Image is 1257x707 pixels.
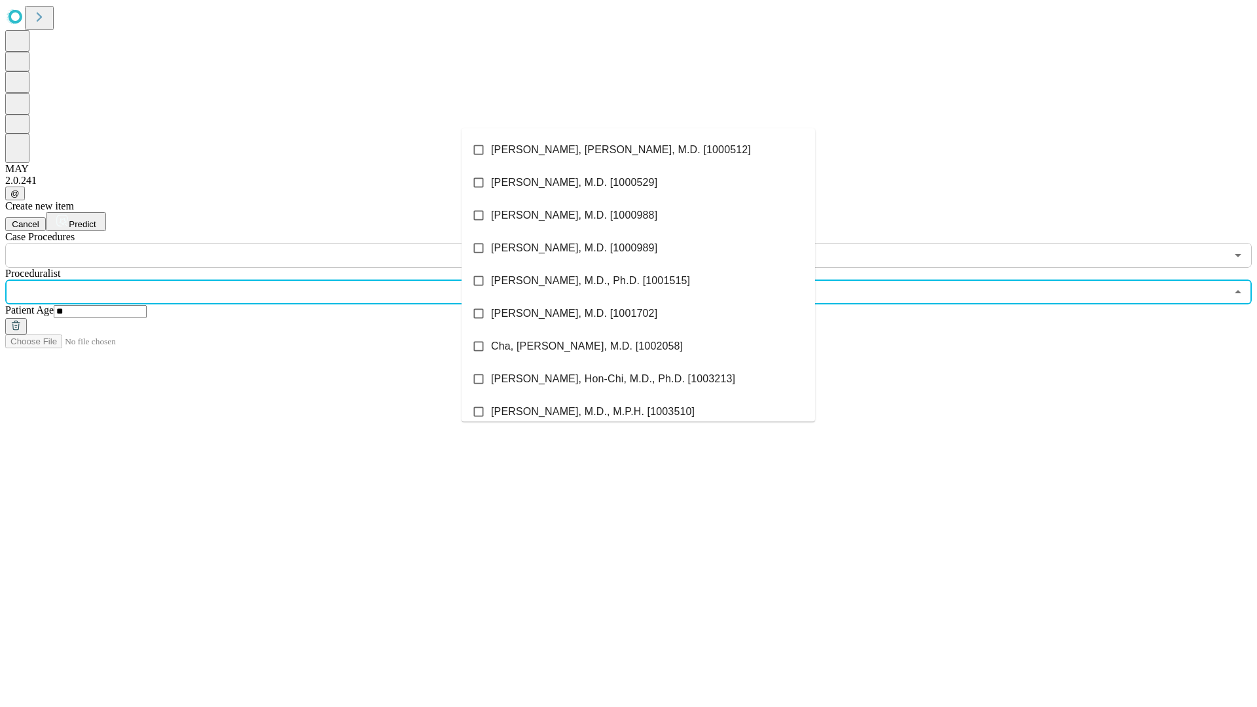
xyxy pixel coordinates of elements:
[5,187,25,200] button: @
[491,208,657,223] span: [PERSON_NAME], M.D. [1000988]
[5,231,75,242] span: Scheduled Procedure
[491,306,657,321] span: [PERSON_NAME], M.D. [1001702]
[491,175,657,190] span: [PERSON_NAME], M.D. [1000529]
[491,240,657,256] span: [PERSON_NAME], M.D. [1000989]
[12,219,39,229] span: Cancel
[5,175,1252,187] div: 2.0.241
[1229,246,1247,264] button: Open
[491,404,695,420] span: [PERSON_NAME], M.D., M.P.H. [1003510]
[69,219,96,229] span: Predict
[491,142,751,158] span: [PERSON_NAME], [PERSON_NAME], M.D. [1000512]
[5,200,74,211] span: Create new item
[491,338,683,354] span: Cha, [PERSON_NAME], M.D. [1002058]
[10,189,20,198] span: @
[5,268,60,279] span: Proceduralist
[5,304,54,316] span: Patient Age
[491,273,690,289] span: [PERSON_NAME], M.D., Ph.D. [1001515]
[5,163,1252,175] div: MAY
[491,371,735,387] span: [PERSON_NAME], Hon-Chi, M.D., Ph.D. [1003213]
[46,212,106,231] button: Predict
[5,217,46,231] button: Cancel
[1229,283,1247,301] button: Close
